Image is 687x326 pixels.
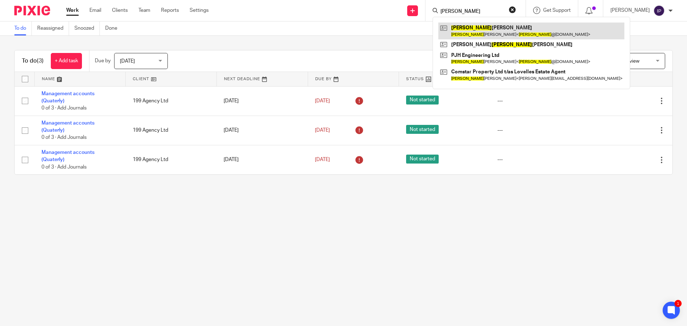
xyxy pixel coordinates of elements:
[95,57,111,64] p: Due by
[22,57,44,65] h1: To do
[126,145,217,174] td: 199 Agency Ltd
[120,59,135,64] span: [DATE]
[66,7,79,14] a: Work
[406,155,439,164] span: Not started
[42,150,94,162] a: Management accounts (Quaterly)
[315,128,330,133] span: [DATE]
[42,165,87,170] span: 0 of 3 · Add Journals
[126,86,217,116] td: 199 Agency Ltd
[216,145,308,174] td: [DATE]
[406,96,439,104] span: Not started
[406,125,439,134] span: Not started
[509,6,516,13] button: Clear
[105,21,123,35] a: Done
[51,53,82,69] a: + Add task
[497,97,574,104] div: ---
[440,9,504,15] input: Search
[74,21,100,35] a: Snoozed
[190,7,209,14] a: Settings
[315,157,330,162] span: [DATE]
[112,7,128,14] a: Clients
[543,8,571,13] span: Get Support
[497,156,574,163] div: ---
[42,106,87,111] span: 0 of 3 · Add Journals
[161,7,179,14] a: Reports
[14,21,32,35] a: To do
[497,127,574,134] div: ---
[216,116,308,145] td: [DATE]
[653,5,665,16] img: svg%3E
[37,58,44,64] span: (3)
[216,86,308,116] td: [DATE]
[42,135,87,140] span: 0 of 3 · Add Journals
[14,6,50,15] img: Pixie
[610,7,650,14] p: [PERSON_NAME]
[674,300,682,307] div: 1
[126,116,217,145] td: 199 Agency Ltd
[315,98,330,103] span: [DATE]
[37,21,69,35] a: Reassigned
[42,91,94,103] a: Management accounts (Quaterly)
[89,7,101,14] a: Email
[42,121,94,133] a: Management accounts (Quaterly)
[138,7,150,14] a: Team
